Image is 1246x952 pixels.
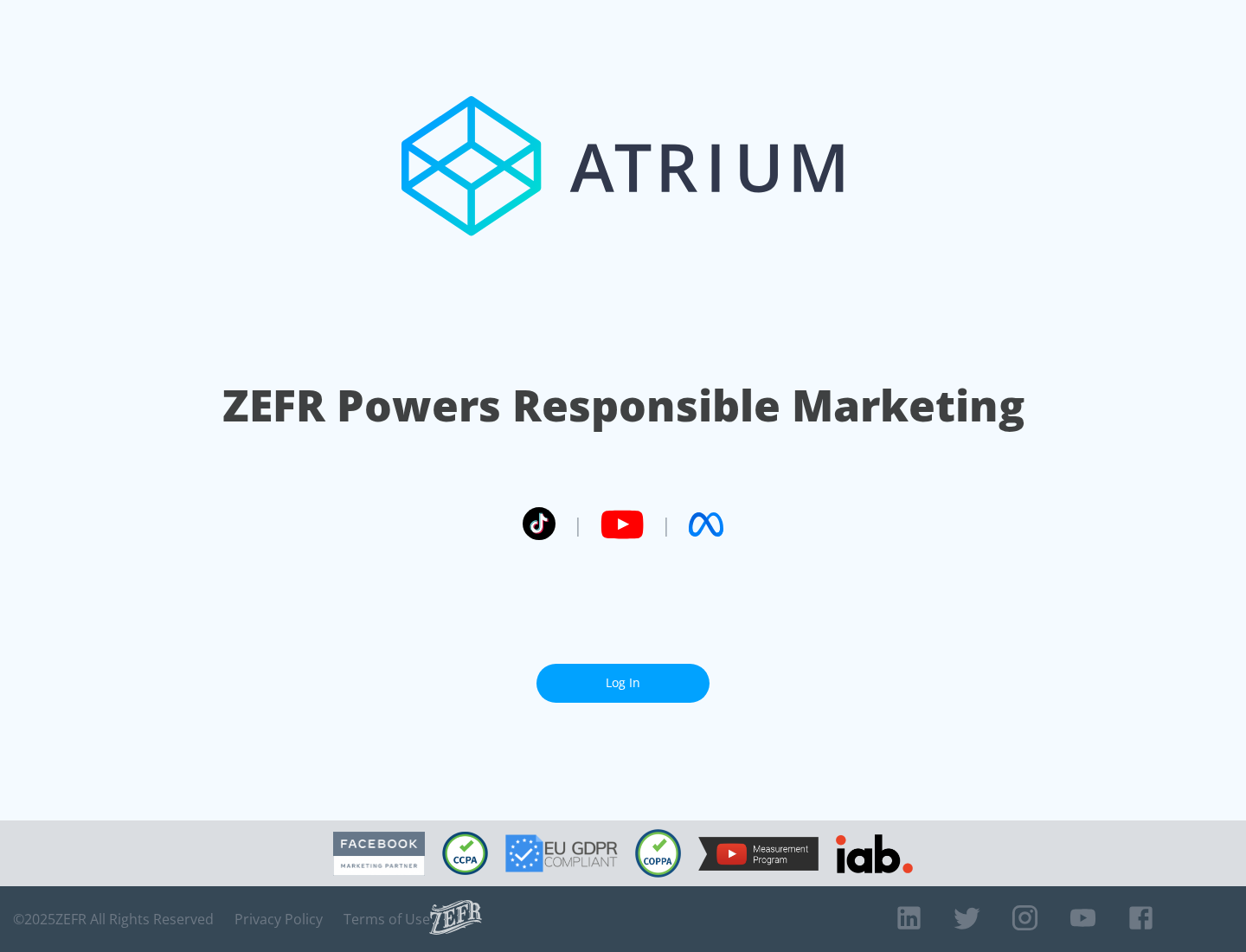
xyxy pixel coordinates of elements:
img: Facebook Marketing Partner [333,832,425,876]
h1: ZEFR Powers Responsible Marketing [222,376,1024,435]
span: © 2025 ZEFR All Rights Reserved [13,910,214,928]
img: COPPA Compliant [635,829,681,878]
a: Terms of Use [344,910,430,928]
a: Log In [536,664,710,703]
span: | [573,511,583,537]
a: Privacy Policy [234,910,323,928]
span: | [661,511,671,537]
img: GDPR Compliant [505,834,618,872]
img: YouTube Measurement Program [698,837,819,871]
img: CCPA Compliant [442,832,488,875]
img: IAB [836,834,913,873]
